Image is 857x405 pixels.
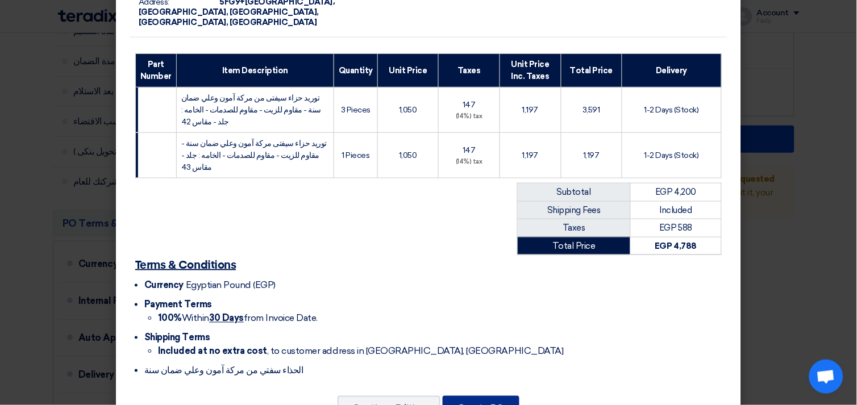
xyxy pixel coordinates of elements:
[341,105,371,115] span: 3 Pieces
[622,54,721,87] th: Delivery
[522,105,539,115] span: 1,197
[443,157,495,167] div: (14%) tax
[463,145,476,155] span: 147
[463,100,476,110] span: 147
[583,105,600,115] span: 3,591
[158,345,722,358] li: , to customer address in [GEOGRAPHIC_DATA], [GEOGRAPHIC_DATA]
[655,241,697,251] strong: EGP 4,788
[518,201,631,219] td: Shipping Fees
[186,280,276,291] span: Egyptian Pound (EGP)
[644,151,699,160] span: 1-2 Days (Stock)
[399,105,417,115] span: 1,050
[561,54,622,87] th: Total Price
[334,54,377,87] th: Quantity
[378,54,439,87] th: Unit Price
[660,205,692,215] span: Included
[518,183,631,202] td: Subtotal
[399,151,417,160] span: 1,050
[644,105,699,115] span: 1-2 Days (Stock)
[522,151,539,160] span: 1,197
[630,183,721,202] td: EGP 4,200
[144,332,210,343] span: Shipping Terms
[500,54,561,87] th: Unit Price Inc. Taxes
[209,313,244,324] u: 30 Days
[443,112,495,122] div: (14%) tax
[144,280,184,291] span: Currency
[181,139,327,172] span: توريد حزاء سيفتى مركة آمون وعلي ضمان سنة - مقاوم للزيت - مقاوم للصدمات - الخامه : جلد - مقاس 43
[136,54,177,87] th: Part Number
[438,54,500,87] th: Taxes
[144,299,212,310] span: Payment Terms
[135,260,236,271] u: Terms & Conditions
[158,346,267,357] strong: Included at no extra cost
[583,151,600,160] span: 1,197
[158,313,182,324] strong: 100%
[181,93,321,127] span: توريد حزاء سيفتى من مركة آمون وعلي ضمان سنة - مقاوم للزيت - مقاوم للصدمات - الخامه : جلد - مقاس 42
[660,223,693,233] span: EGP 588
[518,219,631,237] td: Taxes
[342,151,369,160] span: 1 Pieces
[158,313,318,324] span: Within from Invoice Date.
[144,364,722,378] li: الحذاء سفتي من مركة آمون وعلي ضمان سنة
[518,237,631,255] td: Total Price
[809,360,843,394] div: Open chat
[177,54,334,87] th: Item Description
